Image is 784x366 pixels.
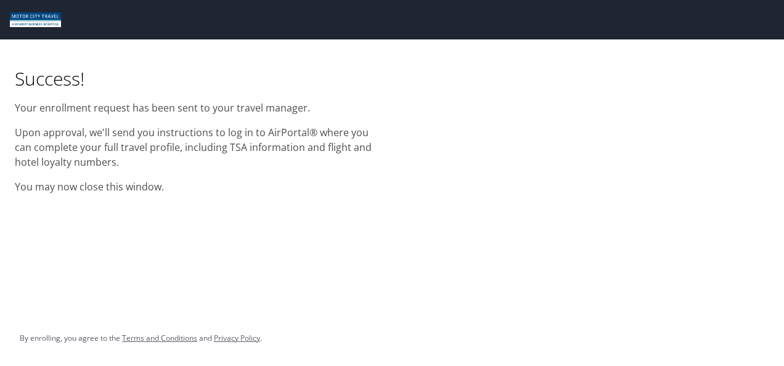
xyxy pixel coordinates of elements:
[15,67,377,91] h1: Success!
[15,100,377,115] p: Your enrollment request has been sent to your travel manager.
[122,333,197,343] a: Terms and Conditions
[20,323,262,354] div: By enrolling, you agree to the and .
[15,125,377,169] p: Upon approval, we'll send you instructions to log in to AirPortal® where you can complete your fu...
[15,179,377,194] p: You may now close this window.
[214,333,260,343] a: Privacy Policy
[10,12,61,27] img: Motor City logo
